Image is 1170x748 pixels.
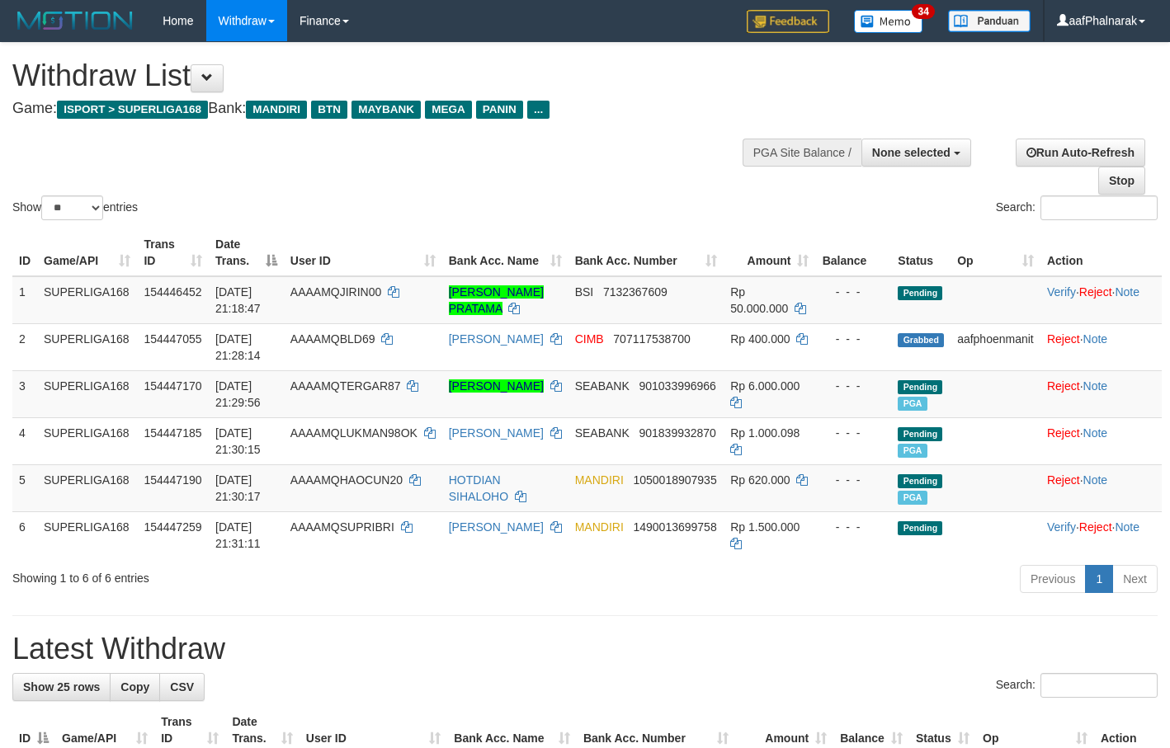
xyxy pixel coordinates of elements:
[951,229,1040,276] th: Op: activate to sort column ascending
[822,519,885,535] div: - - -
[1047,473,1080,487] a: Reject
[449,473,508,503] a: HOTDIAN SIHALOHO
[898,397,927,411] span: Marked by aafromsomean
[603,285,668,299] span: Copy 7132367609 to clipboard
[215,520,261,550] span: [DATE] 21:31:11
[1040,417,1162,464] td: ·
[12,101,763,117] h4: Game: Bank:
[442,229,568,276] th: Bank Acc. Name: activate to sort column ascending
[290,426,418,440] span: AAAAMQLUKMAN98OK
[12,195,138,220] label: Show entries
[290,520,394,534] span: AAAAMQSUPRIBRI
[144,520,201,534] span: 154447259
[12,633,1158,666] h1: Latest Withdraw
[1079,285,1112,299] a: Reject
[12,370,37,417] td: 3
[290,285,381,299] span: AAAAMQJIRIN00
[284,229,442,276] th: User ID: activate to sort column ascending
[898,491,927,505] span: Marked by aafchoeunmanni
[12,673,111,701] a: Show 25 rows
[951,323,1040,370] td: aafphoenmanit
[12,59,763,92] h1: Withdraw List
[1098,167,1145,195] a: Stop
[1083,426,1108,440] a: Note
[633,473,716,487] span: Copy 1050018907935 to clipboard
[730,473,790,487] span: Rp 620.000
[1020,565,1086,593] a: Previous
[730,379,800,393] span: Rp 6.000.000
[12,511,37,558] td: 6
[822,331,885,347] div: - - -
[575,379,630,393] span: SEABANK
[822,284,885,300] div: - - -
[1083,473,1108,487] a: Note
[891,229,951,276] th: Status
[1115,285,1139,299] a: Note
[209,229,284,276] th: Date Trans.: activate to sort column descending
[449,426,544,440] a: [PERSON_NAME]
[854,10,923,33] img: Button%20Memo.svg
[639,379,715,393] span: Copy 901033996966 to clipboard
[215,332,261,362] span: [DATE] 21:28:14
[912,4,934,19] span: 34
[1047,379,1080,393] a: Reject
[1040,276,1162,324] td: · ·
[12,276,37,324] td: 1
[1115,520,1139,534] a: Note
[37,323,137,370] td: SUPERLIGA168
[898,427,942,441] span: Pending
[12,229,37,276] th: ID
[23,680,100,694] span: Show 25 rows
[898,380,942,394] span: Pending
[872,146,951,159] span: None selected
[144,473,201,487] span: 154447190
[527,101,550,119] span: ...
[1047,285,1076,299] a: Verify
[996,673,1158,698] label: Search:
[215,285,261,315] span: [DATE] 21:18:47
[575,473,624,487] span: MANDIRI
[12,323,37,370] td: 2
[215,473,261,503] span: [DATE] 21:30:17
[575,285,594,299] span: BSI
[996,195,1158,220] label: Search:
[898,286,942,300] span: Pending
[1040,511,1162,558] td: · ·
[215,426,261,456] span: [DATE] 21:30:15
[822,425,885,441] div: - - -
[37,511,137,558] td: SUPERLIGA168
[425,101,472,119] span: MEGA
[110,673,160,701] a: Copy
[1040,673,1158,698] input: Search:
[730,285,788,315] span: Rp 50.000.000
[730,520,800,534] span: Rp 1.500.000
[747,10,829,33] img: Feedback.jpg
[948,10,1031,32] img: panduan.png
[898,333,944,347] span: Grabbed
[1047,332,1080,346] a: Reject
[170,680,194,694] span: CSV
[120,680,149,694] span: Copy
[1047,426,1080,440] a: Reject
[815,229,891,276] th: Balance
[144,379,201,393] span: 154447170
[743,139,861,167] div: PGA Site Balance /
[449,285,544,315] a: [PERSON_NAME] PRATAMA
[1040,323,1162,370] td: ·
[898,521,942,535] span: Pending
[568,229,724,276] th: Bank Acc. Number: activate to sort column ascending
[449,379,544,393] a: [PERSON_NAME]
[290,379,401,393] span: AAAAMQTERGAR87
[37,370,137,417] td: SUPERLIGA168
[724,229,815,276] th: Amount: activate to sort column ascending
[1085,565,1113,593] a: 1
[1112,565,1158,593] a: Next
[37,229,137,276] th: Game/API: activate to sort column ascending
[1083,379,1108,393] a: Note
[575,426,630,440] span: SEABANK
[1040,195,1158,220] input: Search:
[12,417,37,464] td: 4
[12,464,37,511] td: 5
[351,101,421,119] span: MAYBANK
[730,426,800,440] span: Rp 1.000.098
